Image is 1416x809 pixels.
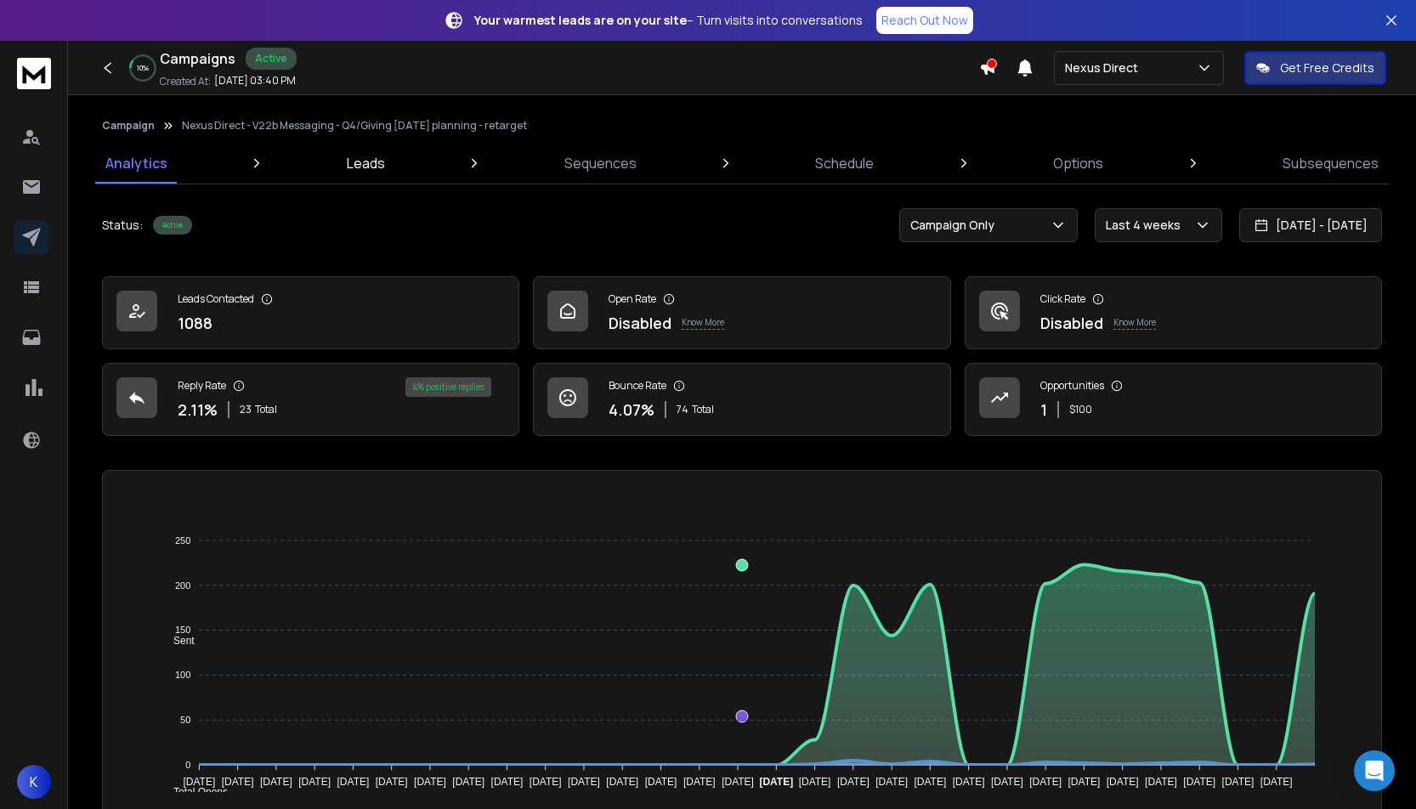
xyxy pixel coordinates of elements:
[1040,292,1085,306] p: Click Rate
[491,776,524,788] tspan: [DATE]
[1068,776,1101,788] tspan: [DATE]
[1065,59,1145,76] p: Nexus Direct
[953,776,985,788] tspan: [DATE]
[102,363,519,436] a: Reply Rate2.11%23Total4% positive replies
[799,776,831,788] tspan: [DATE]
[1029,776,1062,788] tspan: [DATE]
[178,292,254,306] p: Leads Contacted
[1239,208,1382,242] button: [DATE] - [DATE]
[17,765,51,799] button: K
[240,403,252,416] span: 23
[875,776,908,788] tspan: [DATE]
[1113,316,1156,330] p: Know More
[182,119,527,133] p: Nexus Direct - V22b Messaging - Q4/Giving [DATE] planning - retarget
[677,403,688,416] span: 74
[606,776,638,788] tspan: [DATE]
[214,74,296,88] p: [DATE] 03:40 PM
[564,153,637,173] p: Sequences
[965,363,1382,436] a: Opportunities1$100
[222,776,254,788] tspan: [DATE]
[722,776,754,788] tspan: [DATE]
[178,311,212,335] p: 1088
[881,12,968,29] p: Reach Out Now
[1043,143,1113,184] a: Options
[153,216,192,235] div: Active
[914,776,946,788] tspan: [DATE]
[1145,776,1177,788] tspan: [DATE]
[683,776,716,788] tspan: [DATE]
[414,776,446,788] tspan: [DATE]
[105,153,167,173] p: Analytics
[102,276,519,349] a: Leads Contacted1088
[180,715,190,725] tspan: 50
[1272,143,1389,184] a: Subsequences
[160,75,211,88] p: Created At:
[1107,776,1139,788] tspan: [DATE]
[991,776,1023,788] tspan: [DATE]
[376,776,408,788] tspan: [DATE]
[1040,379,1104,393] p: Opportunities
[692,403,714,416] span: Total
[1280,59,1374,76] p: Get Free Credits
[910,217,1001,234] p: Campaign Only
[609,379,666,393] p: Bounce Rate
[1040,398,1047,421] p: 1
[1040,311,1103,335] p: Disabled
[95,143,178,184] a: Analytics
[298,776,331,788] tspan: [DATE]
[161,786,228,798] span: Total Opens
[137,63,149,73] p: 10 %
[255,403,277,416] span: Total
[1283,153,1379,173] p: Subsequences
[645,776,677,788] tspan: [DATE]
[102,217,143,234] p: Status:
[260,776,292,788] tspan: [DATE]
[452,776,484,788] tspan: [DATE]
[161,635,195,647] span: Sent
[185,760,190,770] tspan: 0
[337,776,370,788] tspan: [DATE]
[965,276,1382,349] a: Click RateDisabledKnow More
[1069,403,1092,416] p: $ 100
[175,670,190,680] tspan: 100
[160,48,235,69] h1: Campaigns
[178,379,226,393] p: Reply Rate
[1354,750,1395,791] div: Open Intercom Messenger
[175,580,190,591] tspan: 200
[682,316,724,330] p: Know More
[805,143,884,184] a: Schedule
[1244,51,1386,85] button: Get Free Credits
[568,776,600,788] tspan: [DATE]
[405,377,491,397] div: 4 % positive replies
[1053,153,1103,173] p: Options
[533,276,950,349] a: Open RateDisabledKnow More
[347,153,385,173] p: Leads
[759,776,793,788] tspan: [DATE]
[876,7,973,34] a: Reach Out Now
[815,153,874,173] p: Schedule
[337,143,395,184] a: Leads
[533,363,950,436] a: Bounce Rate4.07%74Total
[1106,217,1187,234] p: Last 4 weeks
[17,58,51,89] img: logo
[474,12,863,29] p: – Turn visits into conversations
[554,143,647,184] a: Sequences
[183,776,215,788] tspan: [DATE]
[474,12,687,28] strong: Your warmest leads are on your site
[1222,776,1255,788] tspan: [DATE]
[1183,776,1215,788] tspan: [DATE]
[530,776,562,788] tspan: [DATE]
[178,398,218,421] p: 2.11 %
[609,398,654,421] p: 4.07 %
[837,776,869,788] tspan: [DATE]
[1260,776,1293,788] tspan: [DATE]
[102,119,155,133] button: Campaign
[609,311,671,335] p: Disabled
[246,48,297,70] div: Active
[175,535,190,546] tspan: 250
[609,292,656,306] p: Open Rate
[175,625,190,635] tspan: 150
